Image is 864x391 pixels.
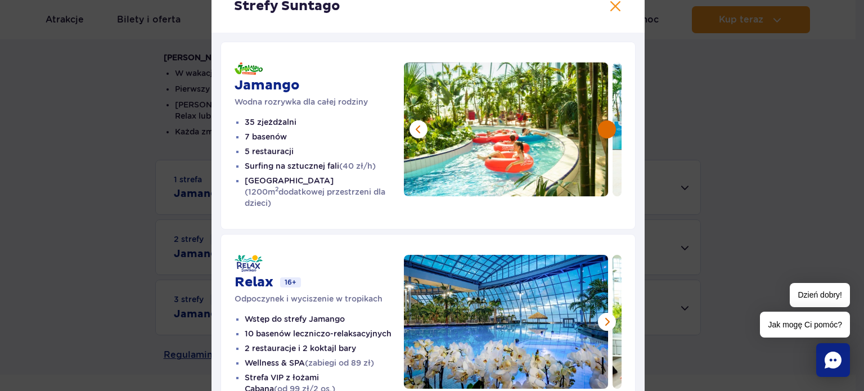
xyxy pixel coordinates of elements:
div: Chat [816,343,850,377]
li: 7 basenów [245,131,404,142]
li: 10 basenów leczniczo-relaksacyjnych [245,328,404,339]
span: (40 zł/h) [339,161,376,170]
h3: Relax [235,274,273,291]
img: Kryty basen otoczony białymi orchideami i palmami, z widokiem na niebo o zmierzchu [404,255,609,389]
p: Wodna rozrywka dla całej rodziny [235,96,404,107]
span: (zabiegi od 89 zł) [305,358,374,367]
h3: Jamango [235,77,404,94]
li: 2 restauracje i 2 koktajl bary [245,343,404,354]
img: Grupa osób relaksujących się na pontonach w basenie w otoczeniu palm [403,62,608,196]
li: [GEOGRAPHIC_DATA] [245,175,404,209]
li: Wellness & SPA [245,357,404,368]
li: Surfing na sztucznej fali [245,160,404,172]
li: 5 restauracji [245,146,404,157]
span: (1200m dodatkowej przestrzeni dla dzieci) [245,187,385,208]
sup: 2 [275,186,278,193]
span: Jak mogę Ci pomóc? [760,312,850,338]
img: Relax - Suntago [235,255,263,272]
li: Wstęp do strefy Jamango [245,313,404,325]
img: Jamango - Water Jungle [235,62,263,75]
li: 35 zjeżdżalni [245,116,404,128]
p: Odpoczynek i wyciszenie w tropikach [235,293,404,304]
span: 16+ [280,277,301,287]
span: Dzień dobry! [790,283,850,307]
